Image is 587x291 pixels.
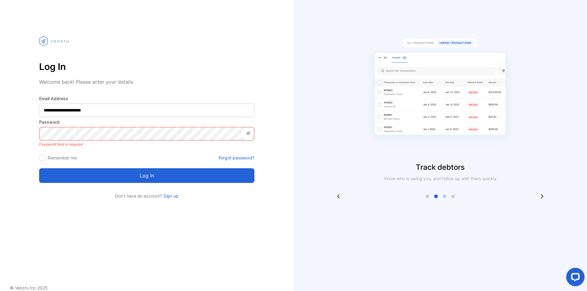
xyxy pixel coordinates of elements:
[219,155,254,161] a: Forgot password?
[39,193,254,199] p: Don't have an account?
[39,119,254,125] label: Password
[162,193,179,198] a: Sign up
[364,24,517,162] img: slider image
[39,78,254,85] p: Welcome back! Please enter your details.
[39,24,70,57] img: vencru logo
[382,175,499,182] p: Know who is owing you, and follow up with them quickly
[293,162,587,173] p: Track debtors
[39,168,254,183] button: Log in
[39,59,254,74] p: Log In
[561,265,587,291] iframe: LiveChat chat widget
[39,95,254,102] label: Email Address
[39,140,254,148] p: Password field is required
[48,155,77,160] label: Remember me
